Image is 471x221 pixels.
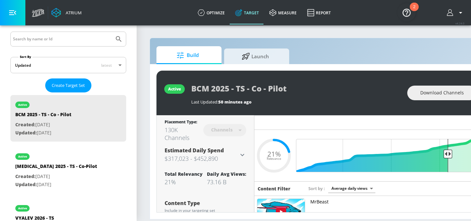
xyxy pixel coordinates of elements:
a: Atrium [51,8,82,18]
div: Include in your targeting set [165,209,246,213]
div: Content Type [165,200,246,206]
span: Updated: [15,181,37,187]
input: Search by name or Id [13,35,112,43]
a: Report [302,1,336,24]
span: Estimated Daily Spend [165,147,224,154]
div: BCM 2025 - TS - Co - Pilot [15,111,71,121]
span: Updated: [15,130,37,136]
span: latest [101,62,112,68]
div: Updated [15,62,31,68]
h3: $317,023 - $452,890 [165,154,238,163]
p: [DATE] [15,121,71,129]
p: [DATE] [15,173,97,181]
span: Created: [15,121,35,128]
button: Open Resource Center, 2 new notifications [397,3,416,21]
span: Relevance [267,157,281,160]
a: Target [230,1,264,24]
div: active [18,207,27,210]
div: 130K Channels [165,126,203,142]
div: Estimated Daily Spend$317,023 - $452,890 [165,147,246,163]
div: active [18,103,27,106]
span: Launch [231,48,280,64]
div: active[MEDICAL_DATA] 2025 - TS - Co-PilotCreated:[DATE]Updated:[DATE] [10,147,126,193]
span: Created: [15,173,35,179]
div: 21% [165,178,203,186]
div: 2 [413,7,415,15]
span: v 4.24.0 [455,21,464,25]
p: [DATE] [15,181,97,189]
span: 21% [267,150,281,157]
div: activeBCM 2025 - TS - Co - PilotCreated:[DATE]Updated:[DATE] [10,95,126,142]
div: active [18,155,27,158]
div: Placement Type: [165,119,203,126]
a: optimize [193,1,230,24]
div: active [168,86,181,92]
span: Download Channels [420,89,464,97]
span: 50 minutes ago [218,99,251,105]
div: Average daily views [328,184,375,193]
div: Total Relevancy [165,171,203,177]
div: [MEDICAL_DATA] 2025 - TS - Co-Pilot [15,163,97,173]
a: measure [264,1,302,24]
span: Create Target Set [52,82,85,89]
span: Sort by [308,186,325,191]
div: 73.16 B [207,178,246,186]
div: Last Updated: [191,99,401,105]
label: Sort By [19,55,33,59]
div: Daily Avg Views: [207,171,246,177]
div: Atrium [63,10,82,16]
span: Build [163,48,212,63]
button: Create Target Set [45,78,91,92]
h6: Content Filter [258,186,290,192]
p: [DATE] [15,129,71,137]
div: Channels [208,127,236,132]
